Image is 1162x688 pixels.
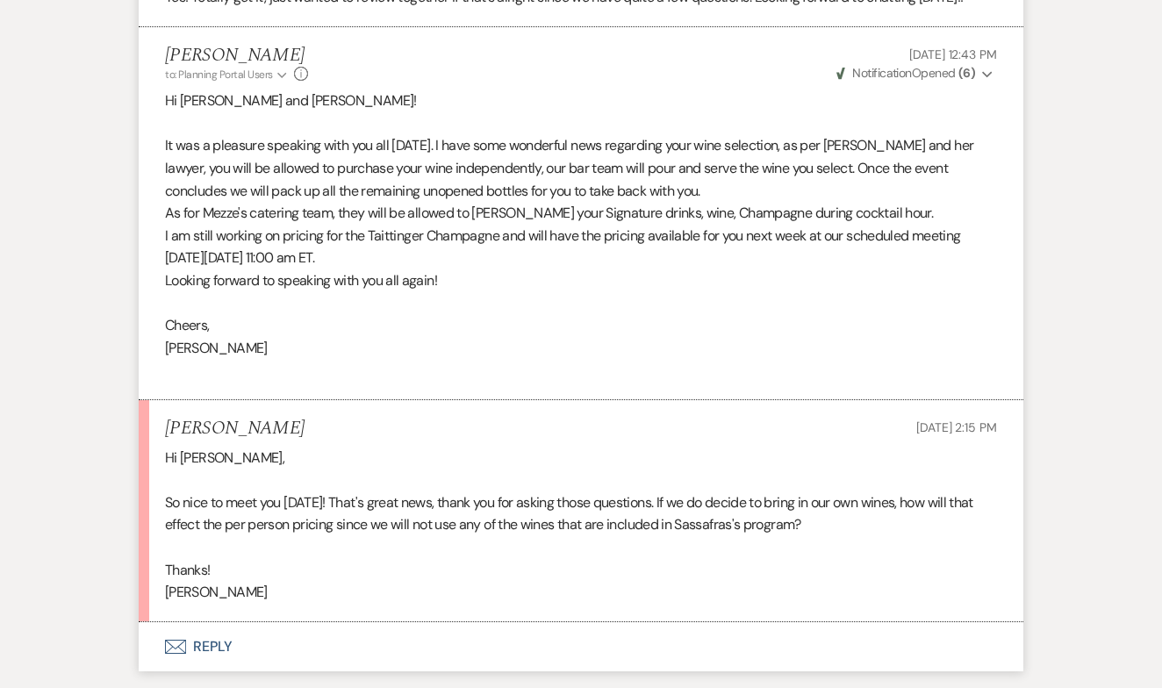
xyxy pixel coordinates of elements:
[165,559,997,582] p: Thanks!
[165,491,997,536] p: So nice to meet you [DATE]! That's great news, thank you for asking those questions. If we do dec...
[165,314,997,337] p: Cheers,
[836,65,975,81] span: Opened
[165,581,997,604] p: [PERSON_NAME]
[165,225,997,269] p: I am still working on pricing for the Taittinger Champagne and will have the pricing available fo...
[916,419,997,435] span: [DATE] 2:15 PM
[165,269,997,292] p: Looking forward to speaking with you all again!
[165,337,997,360] p: [PERSON_NAME]
[165,67,290,82] button: to: Planning Portal Users
[852,65,911,81] span: Notification
[165,45,308,67] h5: [PERSON_NAME]
[909,47,997,62] span: [DATE] 12:43 PM
[165,418,305,440] h5: [PERSON_NAME]
[165,68,273,82] span: to: Planning Portal Users
[165,202,997,225] p: As for Mezze's catering team, they will be allowed to [PERSON_NAME] your Signature drinks, wine, ...
[958,65,975,81] strong: ( 6 )
[165,134,997,202] p: It was a pleasure speaking with you all [DATE]. I have some wonderful news regarding your wine se...
[165,90,997,112] p: Hi [PERSON_NAME] and [PERSON_NAME]!
[165,447,997,469] p: Hi [PERSON_NAME],
[139,622,1023,671] button: Reply
[834,64,997,82] button: NotificationOpened (6)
